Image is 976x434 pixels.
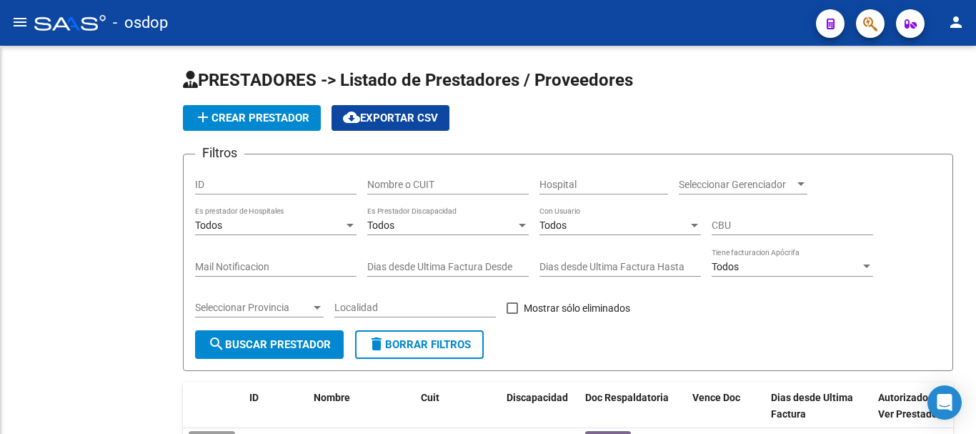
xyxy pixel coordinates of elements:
[11,14,29,31] mat-icon: menu
[195,143,244,163] h3: Filtros
[195,302,311,314] span: Seleccionar Provincia
[343,109,360,126] mat-icon: cloud_download
[194,112,309,124] span: Crear Prestador
[314,392,350,403] span: Nombre
[927,385,962,420] div: Open Intercom Messenger
[421,392,439,403] span: Cuit
[183,70,633,90] span: PRESTADORES -> Listado de Prestadores / Proveedores
[679,179,795,191] span: Seleccionar Gerenciador
[579,383,687,430] datatable-header-cell: Doc Respaldatoria
[765,383,872,430] datatable-header-cell: Dias desde Ultima Factura
[355,330,484,359] button: Borrar Filtros
[249,392,259,403] span: ID
[878,392,941,420] span: Autorizados a Ver Prestador
[771,392,853,420] span: Dias desde Ultima Factura
[507,392,568,403] span: Discapacidad
[687,383,765,430] datatable-header-cell: Vence Doc
[194,109,211,126] mat-icon: add
[208,338,331,351] span: Buscar Prestador
[195,220,222,231] span: Todos
[415,383,501,430] datatable-header-cell: Cuit
[308,383,415,430] datatable-header-cell: Nombre
[183,105,321,131] button: Crear Prestador
[208,335,225,352] mat-icon: search
[368,335,385,352] mat-icon: delete
[539,220,567,231] span: Todos
[367,220,394,231] span: Todos
[244,383,308,430] datatable-header-cell: ID
[368,338,471,351] span: Borrar Filtros
[712,261,739,272] span: Todos
[585,392,669,403] span: Doc Respaldatoria
[195,330,344,359] button: Buscar Prestador
[501,383,579,430] datatable-header-cell: Discapacidad
[692,392,740,403] span: Vence Doc
[332,105,449,131] button: Exportar CSV
[947,14,965,31] mat-icon: person
[343,112,438,124] span: Exportar CSV
[872,383,951,430] datatable-header-cell: Autorizados a Ver Prestador
[113,7,168,39] span: - osdop
[524,300,630,317] span: Mostrar sólo eliminados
